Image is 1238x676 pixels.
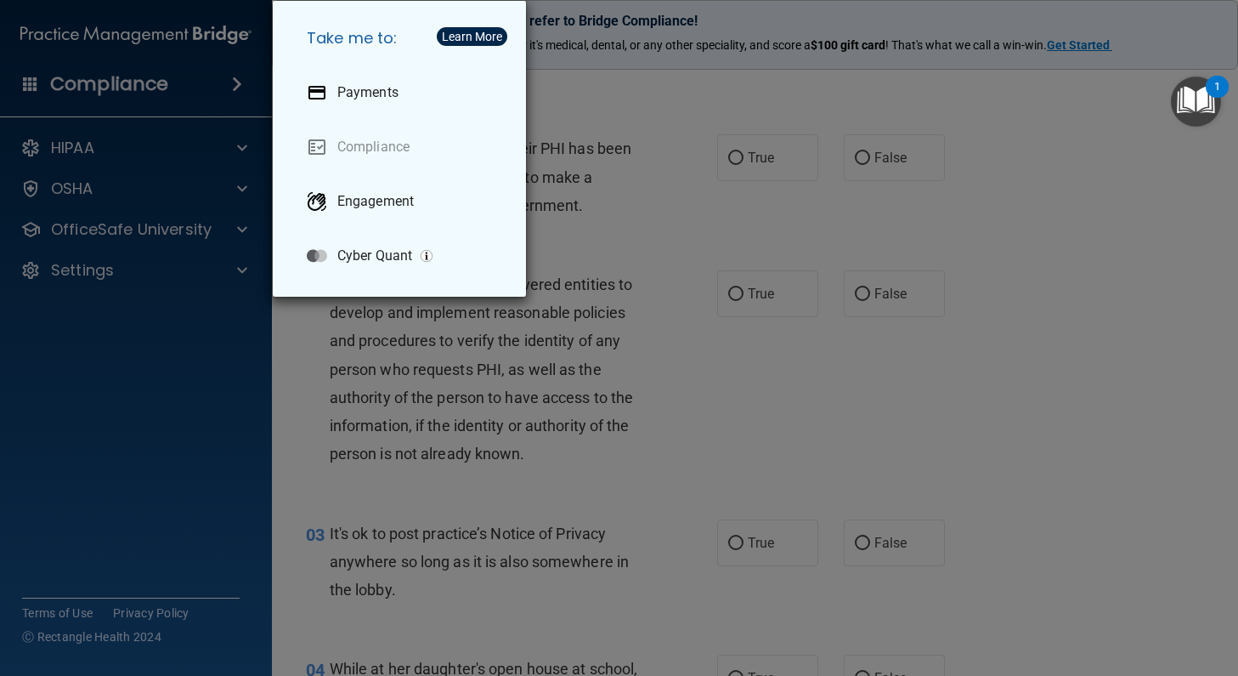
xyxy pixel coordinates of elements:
a: Cyber Quant [293,232,512,280]
p: Payments [337,84,399,101]
a: Engagement [293,178,512,225]
button: Open Resource Center, 1 new notification [1171,77,1221,127]
div: 1 [1214,87,1220,109]
h5: Take me to: [293,14,512,62]
a: Payments [293,69,512,116]
a: Compliance [293,123,512,171]
p: Engagement [337,193,414,210]
div: Learn More [442,31,502,43]
button: Learn More [437,27,507,46]
p: Cyber Quant [337,247,412,264]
